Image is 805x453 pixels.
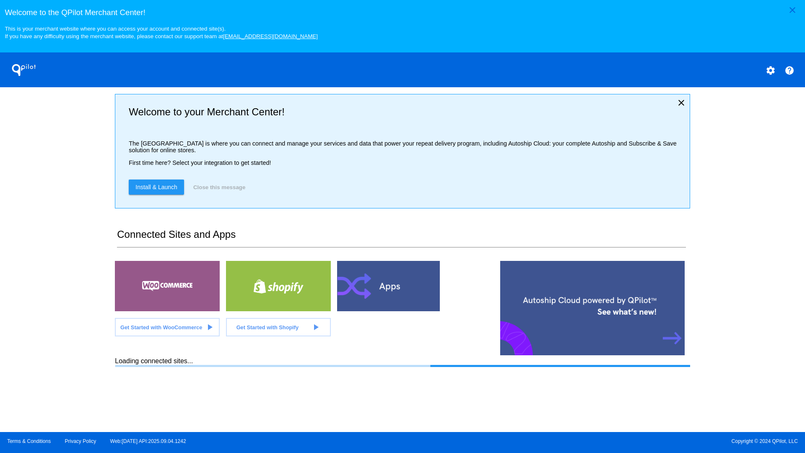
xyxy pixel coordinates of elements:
[129,180,184,195] a: Install & Launch
[65,438,96,444] a: Privacy Policy
[410,438,798,444] span: Copyright © 2024 QPilot, LLC
[120,324,202,331] span: Get Started with WooCommerce
[115,318,220,336] a: Get Started with WooCommerce
[5,26,317,39] small: This is your merchant website where you can access your account and connected site(s). If you hav...
[115,357,690,367] div: Loading connected sites...
[766,65,776,75] mat-icon: settings
[129,159,683,166] p: First time here? Select your integration to get started!
[7,438,51,444] a: Terms & Conditions
[223,33,318,39] a: [EMAIL_ADDRESS][DOMAIN_NAME]
[784,65,795,75] mat-icon: help
[236,324,299,331] span: Get Started with Shopify
[311,322,321,332] mat-icon: play_arrow
[129,106,683,118] h2: Welcome to your Merchant Center!
[117,229,686,247] h2: Connected Sites and Apps
[226,318,331,336] a: Get Started with Shopify
[135,184,177,190] span: Install & Launch
[110,438,186,444] a: Web:[DATE] API:2025.09.04.1242
[205,322,215,332] mat-icon: play_arrow
[7,62,41,78] h1: QPilot
[5,8,800,17] h3: Welcome to the QPilot Merchant Center!
[191,180,248,195] button: Close this message
[129,140,683,154] p: The [GEOGRAPHIC_DATA] is where you can connect and manage your services and data that power your ...
[787,5,797,15] mat-icon: close
[676,98,686,108] mat-icon: close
